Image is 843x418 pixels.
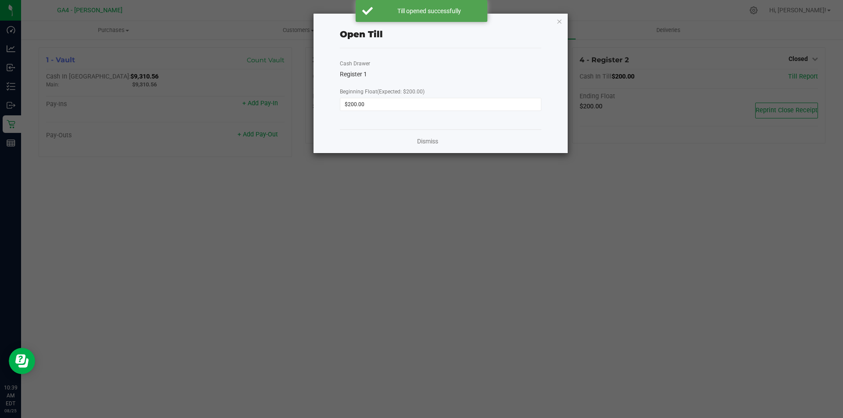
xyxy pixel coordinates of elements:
iframe: Resource center [9,348,35,374]
div: Open Till [340,28,383,41]
span: Beginning Float [340,89,425,95]
div: Till opened successfully [378,7,481,15]
span: (Expected: $200.00) [377,89,425,95]
div: Register 1 [340,70,541,79]
label: Cash Drawer [340,60,370,68]
a: Dismiss [417,137,438,146]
